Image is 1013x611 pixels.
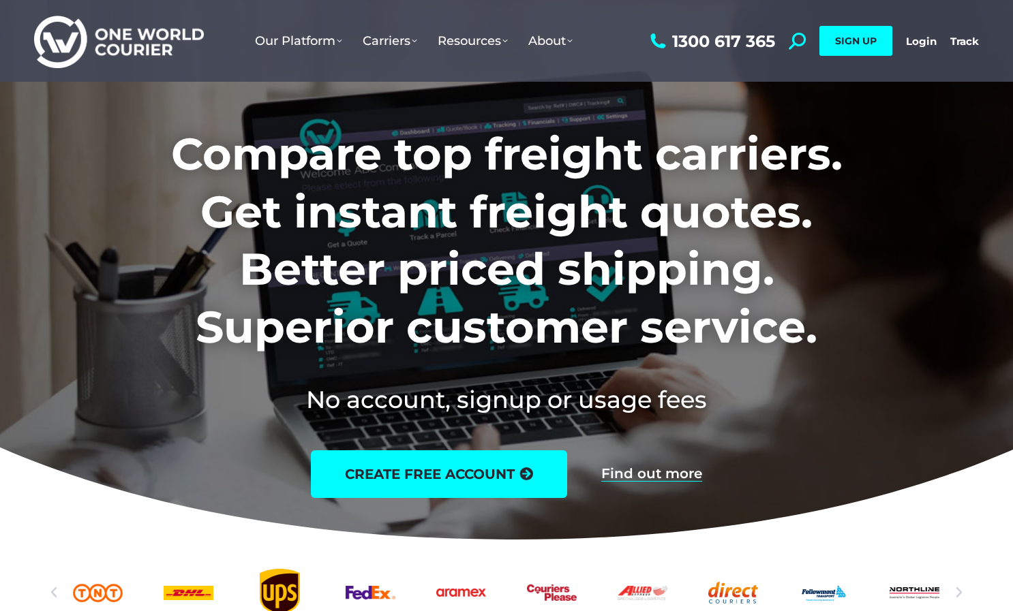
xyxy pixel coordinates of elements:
h2: No account, signup or usage fees [81,383,933,416]
span: Carriers [363,33,417,48]
a: Carriers [352,20,427,62]
img: One World Courier [34,14,204,69]
span: Our Platform [255,33,342,48]
span: About [528,33,573,48]
h1: Compare top freight carriers. Get instant freight quotes. Better priced shipping. Superior custom... [81,125,933,356]
a: 1300 617 365 [647,33,775,50]
a: Our Platform [245,20,352,62]
a: Find out more [601,467,702,482]
a: create free account [311,450,567,498]
span: SIGN UP [835,35,877,47]
a: Login [906,35,937,48]
a: SIGN UP [819,26,892,56]
a: About [518,20,583,62]
a: Track [950,35,979,48]
a: Resources [427,20,518,62]
span: Resources [438,33,508,48]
